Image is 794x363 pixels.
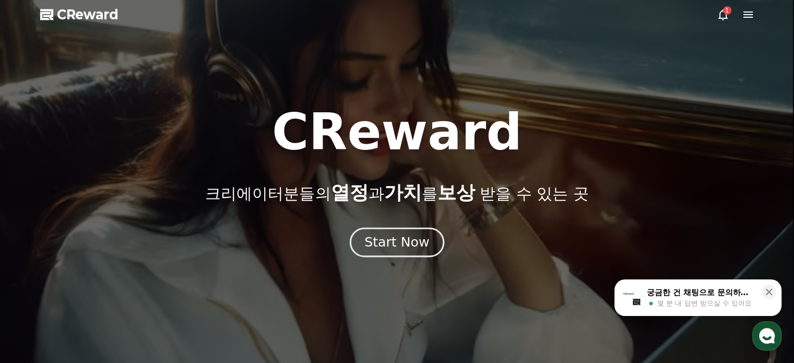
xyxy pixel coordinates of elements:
div: Start Now [364,233,429,251]
a: Start Now [352,239,442,249]
span: 가치 [384,182,421,203]
span: CReward [57,6,118,23]
span: 열정 [330,182,368,203]
p: 크리에이터분들의 과 를 받을 수 있는 곳 [205,182,588,203]
a: 1 [717,8,729,21]
span: 홈 [33,292,39,300]
span: 대화 [96,292,108,301]
span: 설정 [161,292,174,300]
h1: CReward [272,107,522,157]
a: CReward [40,6,118,23]
a: 대화 [69,276,135,302]
a: 설정 [135,276,200,302]
button: Start Now [350,227,444,257]
div: 1 [723,6,731,15]
a: 홈 [3,276,69,302]
span: 보상 [437,182,475,203]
